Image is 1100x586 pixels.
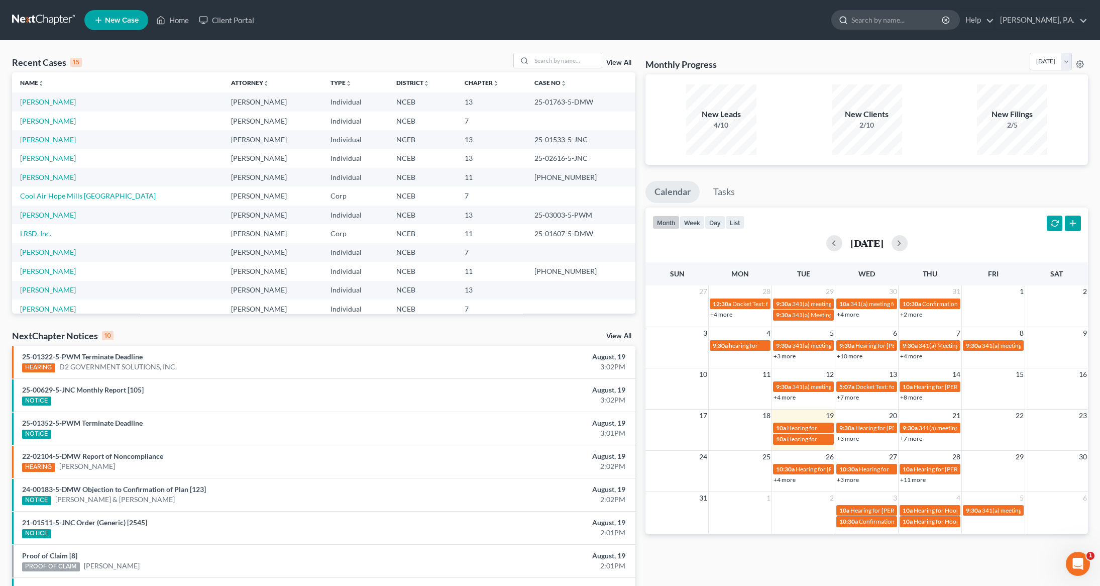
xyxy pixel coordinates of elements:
span: 4 [955,492,961,504]
span: 15 [1015,368,1025,380]
span: 341(a) meeting for [PERSON_NAME] [850,300,947,308]
div: 15 [70,58,82,67]
span: 24 [698,451,708,463]
span: Hearing for [787,424,817,432]
td: 7 [457,112,526,130]
span: 14 [951,368,961,380]
td: NCEB [388,300,457,318]
span: 10a [903,465,913,473]
a: [PERSON_NAME] [20,285,76,294]
span: 10 [698,368,708,380]
span: 27 [698,285,708,298]
span: Hearing for [787,435,817,443]
span: New Case [105,17,139,24]
span: Confirmation hearing for [PERSON_NAME] [922,300,1036,308]
td: [PERSON_NAME] [223,224,323,243]
span: Tue [797,269,810,278]
span: 16 [1078,368,1088,380]
div: August, 19 [431,385,625,395]
span: 10:30a [839,465,858,473]
div: NOTICE [22,430,51,439]
span: 30 [1078,451,1088,463]
div: 2/5 [977,120,1047,130]
span: 1 [1086,552,1094,560]
span: 10a [903,383,913,390]
span: 9:30a [776,383,791,390]
span: 27 [888,451,898,463]
a: +3 more [837,476,859,483]
a: +4 more [710,311,732,318]
h2: [DATE] [850,238,884,248]
td: Individual [322,206,388,224]
span: 5 [829,327,835,339]
span: 31 [698,492,708,504]
span: 18 [761,410,772,422]
td: [PHONE_NUMBER] [526,168,635,186]
a: [PERSON_NAME], P.A. [995,11,1087,29]
span: 9:30a [903,342,918,349]
span: 17 [698,410,708,422]
a: [PERSON_NAME] [20,248,76,256]
span: 341(a) meeting for [PERSON_NAME] Ms [792,342,898,349]
td: 25-03003-5-PWM [526,206,635,224]
a: View All [606,59,631,66]
a: Districtunfold_more [396,79,429,86]
td: Individual [322,281,388,300]
td: Individual [322,300,388,318]
span: 23 [1078,410,1088,422]
span: 25 [761,451,772,463]
div: 2:01PM [431,561,625,571]
td: [PERSON_NAME] [223,243,323,262]
a: Case Nounfold_more [534,79,567,86]
h3: Monthly Progress [645,58,717,70]
td: NCEB [388,281,457,300]
td: NCEB [388,168,457,186]
i: unfold_more [493,80,499,86]
div: August, 19 [431,484,625,495]
td: 13 [457,206,526,224]
a: 25-01352-5-PWM Terminate Deadline [22,419,143,427]
span: Mon [731,269,749,278]
td: NCEB [388,206,457,224]
iframe: Intercom live chat [1066,552,1090,576]
td: 7 [457,300,526,318]
a: [PERSON_NAME] & [PERSON_NAME] [55,495,175,505]
a: +4 more [900,352,922,360]
button: day [705,216,725,229]
td: [PHONE_NUMBER] [526,262,635,280]
div: Recent Cases [12,56,82,68]
span: Docket Text: for [732,300,774,308]
span: 31 [951,285,961,298]
span: Confirmation hearing for [PERSON_NAME] [859,518,973,525]
i: unfold_more [346,80,352,86]
a: +4 more [774,476,796,483]
div: NOTICE [22,496,51,505]
span: 9:30a [966,507,981,514]
span: Hearing for [PERSON_NAME] and Sons Trucking, LLC [796,465,935,473]
span: 341(a) meeting for [PERSON_NAME] [982,342,1079,349]
span: 12:30a [713,300,731,308]
span: 29 [1015,451,1025,463]
td: 11 [457,262,526,280]
input: Search by name... [851,11,943,29]
a: [PERSON_NAME] [20,135,76,144]
td: [PERSON_NAME] [223,186,323,205]
a: View All [606,333,631,340]
span: Docket Text: for [PERSON_NAME] [855,383,945,390]
span: 341(a) meeting for [PERSON_NAME] & [PERSON_NAME] [792,383,942,390]
td: NCEB [388,112,457,130]
span: Hearing for Hoopers Distributing LLC [914,518,1012,525]
a: Cool Air Hope Mills [GEOGRAPHIC_DATA] [20,191,156,200]
div: 2:02PM [431,495,625,505]
div: 4/10 [686,120,756,130]
a: Nameunfold_more [20,79,44,86]
a: +4 more [837,311,859,318]
span: Hearing for [PERSON_NAME] [855,342,934,349]
div: New Clients [832,109,902,120]
span: 5:07a [839,383,854,390]
a: +3 more [837,435,859,442]
td: 7 [457,243,526,262]
a: +11 more [900,476,926,483]
td: 25-01763-5-DMW [526,92,635,111]
td: 13 [457,281,526,300]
